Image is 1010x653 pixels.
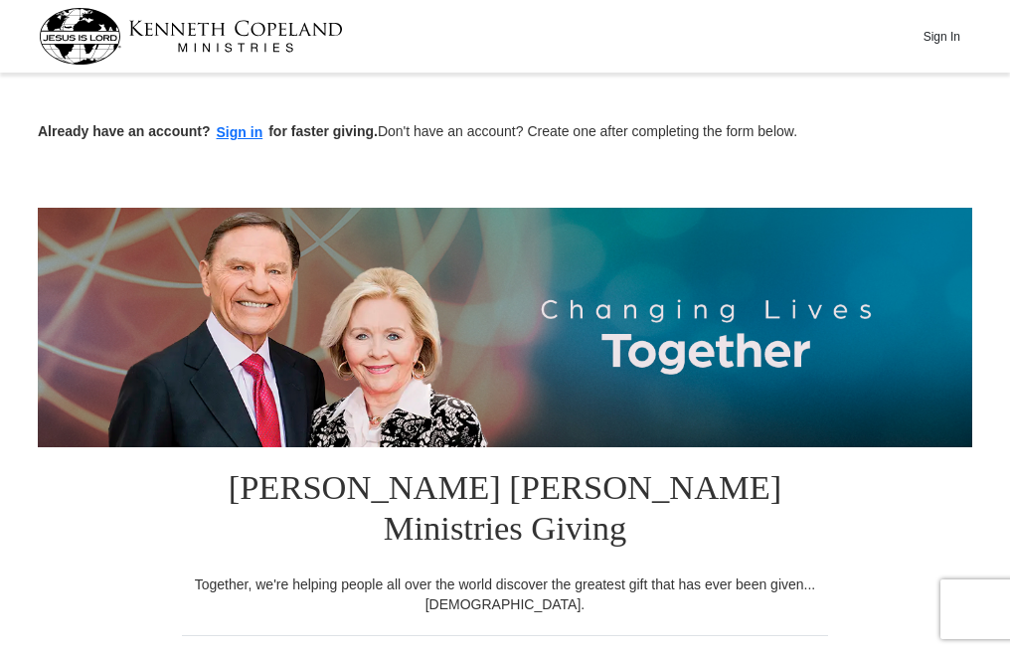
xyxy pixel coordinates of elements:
h1: [PERSON_NAME] [PERSON_NAME] Ministries Giving [182,447,828,574]
div: Together, we're helping people all over the world discover the greatest gift that has ever been g... [182,574,828,614]
strong: Already have an account? for faster giving. [38,123,378,139]
button: Sign In [912,21,971,52]
img: kcm-header-logo.svg [39,8,343,65]
p: Don't have an account? Create one after completing the form below. [38,121,972,144]
button: Sign in [211,121,269,144]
